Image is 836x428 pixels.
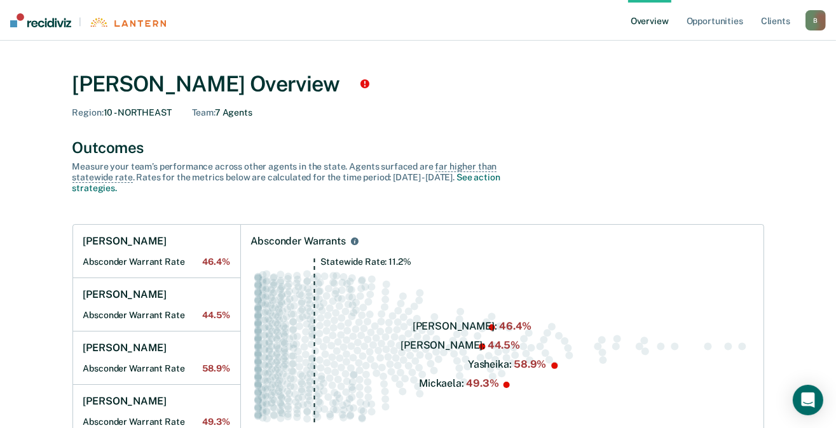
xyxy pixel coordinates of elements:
div: Outcomes [72,138,764,157]
h2: Absconder Warrant Rate [83,310,230,321]
div: Tooltip anchor [359,78,371,90]
h2: Absconder Warrant Rate [83,363,230,374]
div: 10 - NORTHEAST [72,107,172,118]
h1: [PERSON_NAME] [83,288,167,301]
span: 49.3% [202,417,230,427]
a: [PERSON_NAME]Absconder Warrant Rate44.5% [73,278,240,331]
span: far higher than statewide rate [72,161,497,183]
h1: [PERSON_NAME] [83,395,167,408]
span: Team : [192,107,215,117]
button: Absconder Warrants [348,235,361,248]
tspan: Statewide Rate: 11.2% [320,257,411,267]
a: [PERSON_NAME]Absconder Warrant Rate58.9% [73,331,240,385]
a: [PERSON_NAME]Absconder Warrant Rate46.4% [73,225,240,278]
h2: Absconder Warrant Rate [83,417,230,427]
span: 46.4% [202,257,230,267]
img: Recidiviz [10,13,71,27]
div: [PERSON_NAME] Overview [72,71,764,97]
div: Open Intercom Messenger [793,385,823,415]
span: 58.9% [202,363,230,374]
div: 7 Agents [192,107,252,118]
a: | [10,13,166,27]
span: Region : [72,107,104,117]
span: | [71,17,89,27]
button: B [805,10,826,30]
h1: [PERSON_NAME] [83,235,167,248]
h2: Absconder Warrant Rate [83,257,230,267]
div: Measure your team’s performance across other agent s in the state. Agent s surfaced are . Rates f... [72,161,517,193]
h1: [PERSON_NAME] [83,342,167,354]
span: 44.5% [202,310,230,321]
a: See action strategies. [72,172,500,193]
img: Lantern [89,18,166,27]
div: Absconder Warrants [251,235,346,248]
